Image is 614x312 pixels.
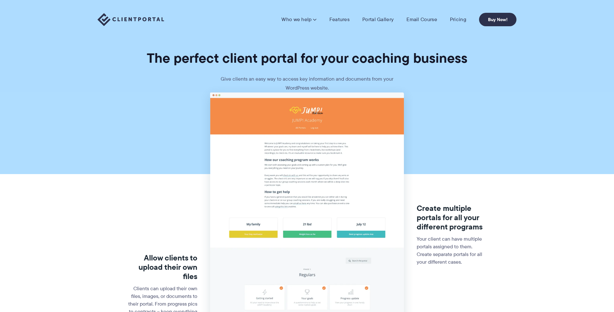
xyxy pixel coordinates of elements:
a: Who we help [281,16,316,23]
h3: Allow clients to upload their own files [128,253,198,281]
a: Buy Now! [479,13,516,26]
p: Your client can have multiple portals assigned to them. Create separate portals for all your diff... [417,235,487,266]
a: Pricing [450,16,466,23]
a: Email Course [406,16,437,23]
p: Give clients an easy way to access key information and documents from your WordPress website. [211,75,403,92]
a: Features [329,16,350,23]
a: Portal Gallery [362,16,394,23]
h3: Create multiple portals for all your different programs [417,204,487,231]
